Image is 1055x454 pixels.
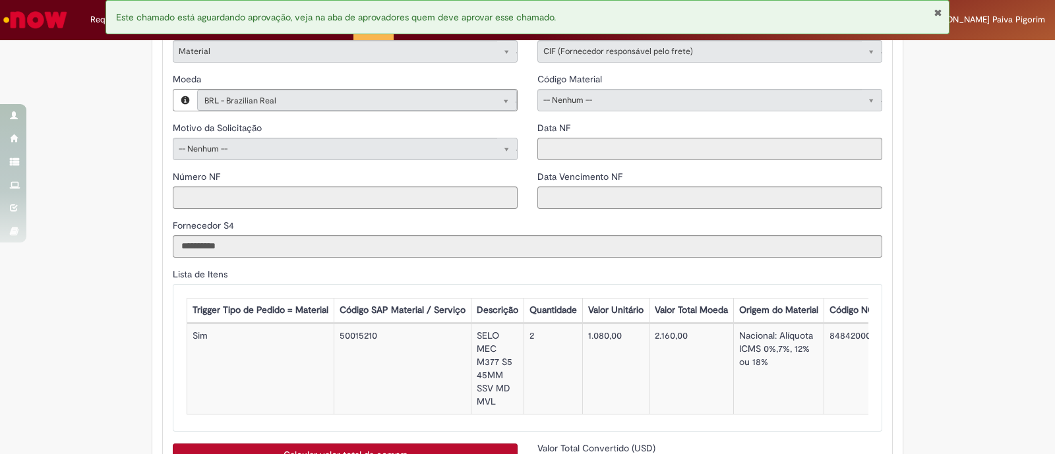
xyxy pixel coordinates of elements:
[471,298,524,322] th: Descrição
[583,324,649,414] td: 1.080,00
[179,138,491,159] span: -- Nenhum --
[187,324,334,414] td: Sim
[173,171,223,183] span: Número NF
[90,13,136,26] span: Requisições
[1,7,69,33] img: ServiceNow
[173,268,230,280] span: Lista de Itens
[649,298,734,322] th: Valor Total Moeda
[334,298,471,322] th: Código SAP Material / Serviço
[824,298,888,322] th: Código NCM
[537,442,658,454] span: Valor Total Convertido (USD)
[923,14,1045,25] span: [PERSON_NAME] Paiva Pigorim
[734,298,824,322] th: Origem do Material
[173,122,264,134] span: Motivo da Solicitação
[524,324,583,414] td: 2
[537,73,605,85] span: Código Material
[734,324,824,414] td: Nacional: Alíquota ICMS 0%,7%, 12% ou 18%
[173,90,197,111] button: Moeda, Visualizar este registro BRL - Brazilian Real
[649,324,734,414] td: 2.160,00
[334,324,471,414] td: 50015210
[173,73,204,85] span: Moeda, BRL - Brazilian Real
[537,138,882,160] input: Data NF
[179,41,491,62] span: Material
[173,235,882,258] input: Fornecedor S4
[173,186,518,209] input: Número NF
[583,298,649,322] th: Valor Unitário
[116,11,556,23] span: Este chamado está aguardando aprovação, veja na aba de aprovadores quem deve aprovar esse chamado.
[537,186,882,209] input: Data Vencimento NF
[934,7,942,18] button: Fechar Notificação
[524,298,583,322] th: Quantidade
[173,219,237,231] span: Fornecedor S4
[471,324,524,414] td: SELO MEC M377 S5 45MM SSV MD MVL
[537,171,625,183] span: Data Vencimento NF
[824,324,888,414] td: 84842000
[543,41,855,62] span: CIF (Fornecedor responsável pelo frete)
[204,90,483,111] span: BRL - Brazilian Real
[543,90,855,111] span: -- Nenhum --
[537,122,573,134] span: Data NF
[197,90,517,111] a: BRL - Brazilian RealLimpar campo Moeda
[187,298,334,322] th: Trigger Tipo de Pedido = Material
